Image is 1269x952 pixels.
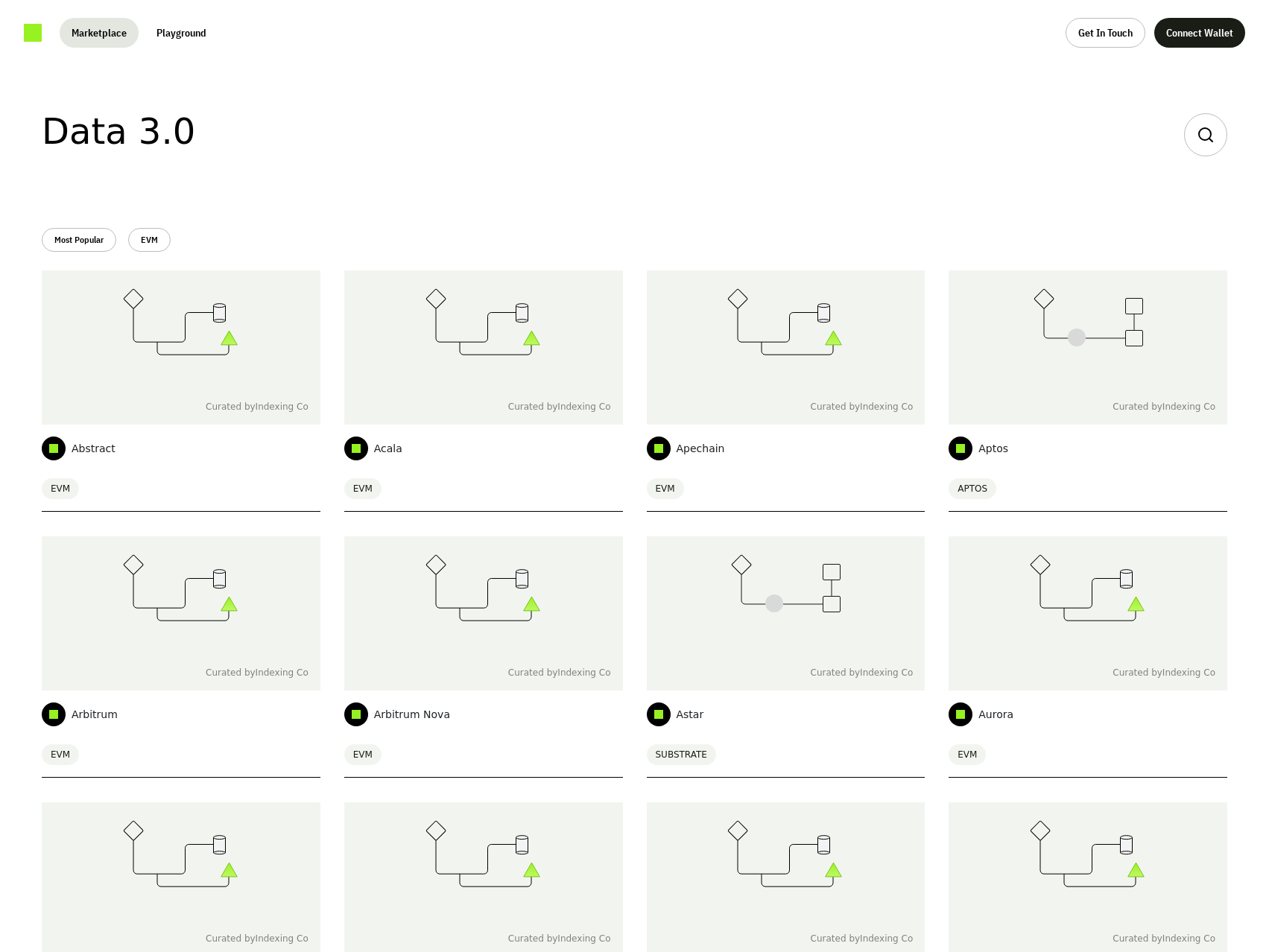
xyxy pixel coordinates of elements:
[811,933,914,945] span: Curated by Indexing Co
[1113,933,1215,945] span: Curated by Indexing Co
[978,707,1013,722] span: Aurora
[344,744,382,765] span: EVM
[811,667,914,679] span: Curated by Indexing Co
[677,441,725,456] span: Apechain
[1154,18,1245,48] button: Connect Wallet
[508,401,611,413] span: Curated by Indexing Co
[42,478,79,499] span: EVM
[677,707,704,722] span: Astar
[145,18,218,48] button: Playground
[978,441,1008,456] span: Aptos
[42,744,79,765] span: EVM
[344,478,382,499] span: EVM
[374,707,450,722] span: Arbitrum Nova
[42,113,195,156] h1: Data 3.0
[949,744,986,765] span: EVM
[1113,667,1215,679] span: Curated by Indexing Co
[374,441,402,456] span: Acala
[647,744,716,765] span: SUBSTRATE
[206,933,308,945] span: Curated by Indexing Co
[1113,401,1215,413] span: Curated by Indexing Co
[72,441,115,456] span: Abstract
[72,707,118,722] span: Arbitrum
[42,228,116,252] button: Most Popular
[508,667,611,679] span: Curated by Indexing Co
[128,228,171,252] button: EVM
[508,933,611,945] span: Curated by Indexing Co
[949,478,996,499] span: APTOS
[60,18,139,48] button: Marketplace
[206,401,308,413] span: Curated by Indexing Co
[206,667,308,679] span: Curated by Indexing Co
[1066,18,1145,48] button: Get In Touch
[647,478,684,499] span: EVM
[811,401,914,413] span: Curated by Indexing Co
